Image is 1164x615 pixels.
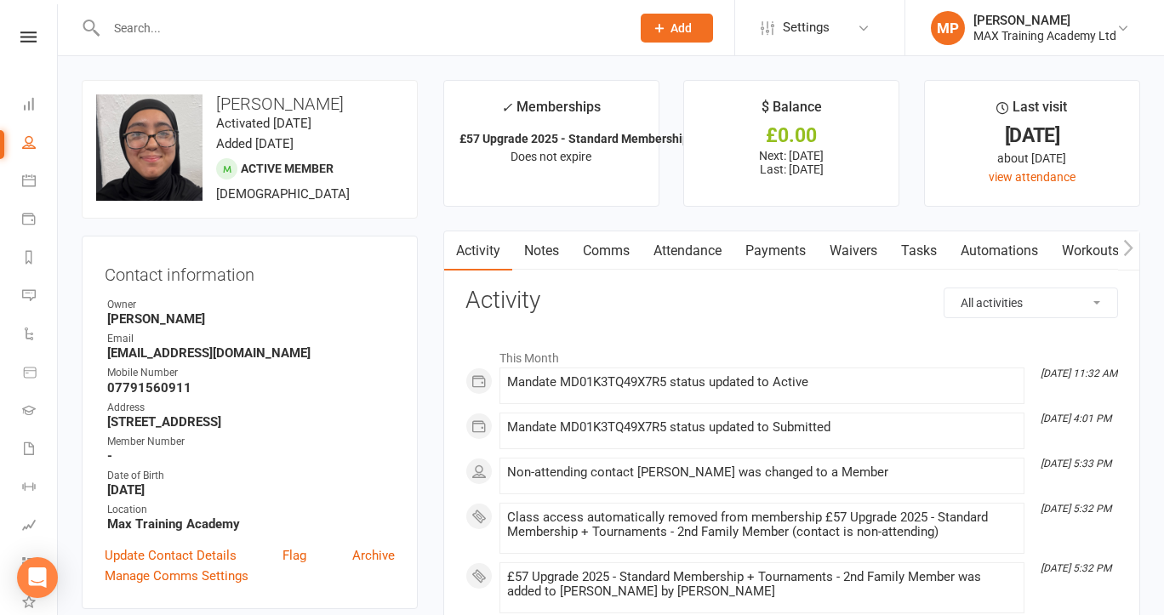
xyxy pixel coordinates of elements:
div: Mandate MD01K3TQ49X7R5 status updated to Active [507,375,1017,390]
div: Memberships [501,96,601,128]
span: Settings [783,9,830,47]
h3: Activity [465,288,1118,314]
div: Location [107,502,395,518]
strong: [EMAIL_ADDRESS][DOMAIN_NAME] [107,345,395,361]
div: Mobile Number [107,365,395,381]
a: Waivers [818,231,889,270]
img: image1750098497.png [96,94,203,201]
a: Comms [571,231,642,270]
div: Address [107,400,395,416]
i: [DATE] 11:32 AM [1041,367,1117,379]
span: Active member [241,162,334,175]
time: Activated [DATE] [216,116,311,131]
div: Date of Birth [107,468,395,484]
button: Add [641,14,713,43]
a: Payments [22,202,57,240]
a: Product Sales [22,355,57,393]
a: Dashboard [22,87,57,125]
input: Search... [101,16,619,40]
span: Does not expire [511,150,591,163]
a: Update Contact Details [105,545,237,566]
i: [DATE] 5:32 PM [1041,562,1111,574]
strong: [DATE] [107,482,395,498]
a: Manage Comms Settings [105,566,248,586]
strong: £57 Upgrade 2025 - Standard Membership + T... [459,132,717,145]
div: £0.00 [699,127,883,145]
span: Add [670,21,692,35]
a: Flag [282,545,306,566]
div: Mandate MD01K3TQ49X7R5 status updated to Submitted [507,420,1017,435]
a: Workouts [1050,231,1131,270]
a: Automations [949,231,1050,270]
div: Email [107,331,395,347]
h3: [PERSON_NAME] [96,94,403,113]
div: Open Intercom Messenger [17,557,58,598]
a: Tasks [889,231,949,270]
div: $ Balance [762,96,822,127]
div: Last visit [996,96,1067,127]
i: [DATE] 4:01 PM [1041,413,1111,424]
div: Owner [107,297,395,313]
div: [DATE] [940,127,1124,145]
a: Archive [352,545,395,566]
a: Payments [733,231,818,270]
a: Assessments [22,508,57,546]
a: Attendance [642,231,733,270]
strong: Max Training Academy [107,516,395,532]
div: about [DATE] [940,149,1124,168]
div: £57 Upgrade 2025 - Standard Membership + Tournaments - 2nd Family Member was added to [PERSON_NAM... [507,570,1017,599]
a: Reports [22,240,57,278]
a: Activity [444,231,512,270]
h3: Contact information [105,259,395,284]
i: ✓ [501,100,512,116]
a: view attendance [989,170,1076,184]
div: MAX Training Academy Ltd [973,28,1116,43]
div: Class access automatically removed from membership £57 Upgrade 2025 - Standard Membership + Tourn... [507,510,1017,539]
a: Calendar [22,163,57,202]
i: [DATE] 5:33 PM [1041,458,1111,470]
li: This Month [465,340,1118,367]
a: Notes [512,231,571,270]
a: People [22,125,57,163]
time: Added [DATE] [216,136,294,151]
strong: 07791560911 [107,380,395,396]
div: Member Number [107,434,395,450]
div: [PERSON_NAME] [973,13,1116,28]
strong: [STREET_ADDRESS] [107,414,395,430]
span: [DEMOGRAPHIC_DATA] [216,186,350,202]
i: [DATE] 5:32 PM [1041,503,1111,515]
div: Non-attending contact [PERSON_NAME] was changed to a Member [507,465,1017,480]
strong: [PERSON_NAME] [107,311,395,327]
div: MP [931,11,965,45]
p: Next: [DATE] Last: [DATE] [699,149,883,176]
strong: - [107,448,395,464]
